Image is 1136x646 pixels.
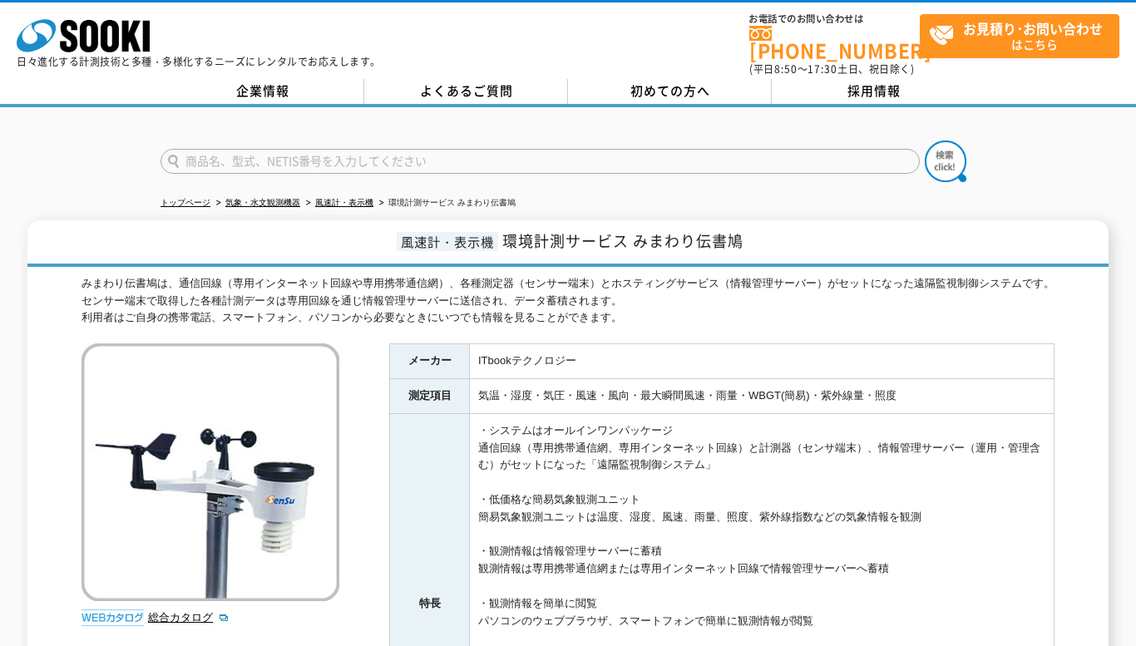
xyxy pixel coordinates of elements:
a: 採用情報 [772,79,975,104]
th: 測定項目 [390,379,470,414]
img: webカタログ [81,609,144,626]
p: 日々進化する計測技術と多種・多様化するニーズにレンタルでお応えします。 [17,57,381,67]
img: 環境計測サービス みまわり伝書鳩 [81,343,339,601]
a: 風速計・表示機 [315,198,373,207]
td: 気温・湿度・気圧・風速・風向・最大瞬間風速・雨量・WBGT(簡易)・紫外線量・照度 [470,379,1055,414]
input: 商品名、型式、NETIS番号を入力してください [161,149,920,174]
span: 風速計・表示機 [397,232,498,251]
span: (平日 ～ 土日、祝日除く) [749,62,914,76]
a: よくあるご質問 [364,79,568,104]
span: 8:50 [774,62,798,76]
a: トップページ [161,198,210,207]
td: ITbookテクノロジー [470,344,1055,379]
a: 初めての方へ [568,79,772,104]
a: お見積り･お問い合わせはこちら [920,14,1119,58]
li: 環境計測サービス みまわり伝書鳩 [376,195,516,212]
span: はこちら [929,15,1119,57]
span: 17:30 [808,62,837,76]
span: 環境計測サービス みまわり伝書鳩 [502,229,743,252]
a: 企業情報 [161,79,364,104]
div: みまわり伝書鳩は、通信回線（専用インターネット回線や専用携帯通信網）、各種測定器（センサー端末）とホスティングサービス（情報管理サーバー）がセットになった遠隔監視制御システムです。 センサー端末... [81,275,1055,327]
a: 総合カタログ [148,611,230,624]
a: 気象・水文観測機器 [225,198,300,207]
strong: お見積り･お問い合わせ [963,18,1103,38]
img: btn_search.png [925,141,966,182]
span: 初めての方へ [630,81,710,100]
th: メーカー [390,344,470,379]
span: お電話でのお問い合わせは [749,14,920,24]
a: [PHONE_NUMBER] [749,26,920,60]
